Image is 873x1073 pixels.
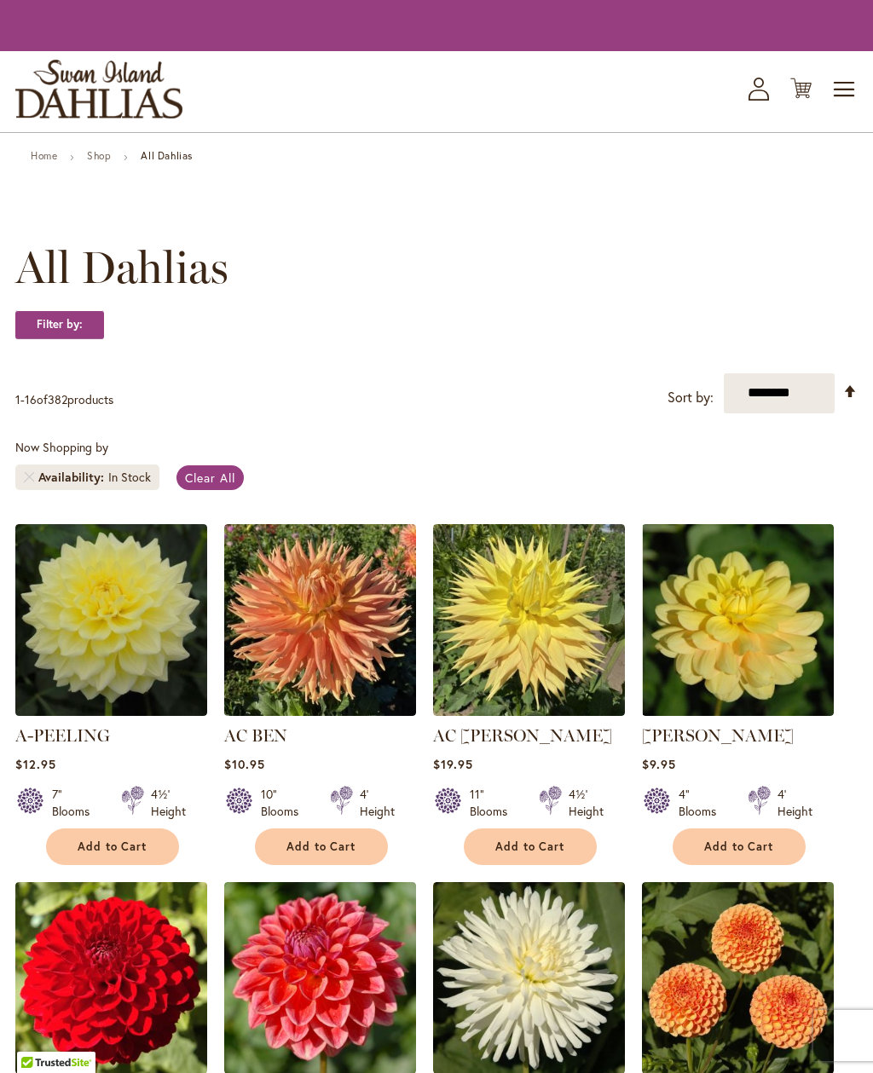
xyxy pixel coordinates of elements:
div: 4½' Height [151,786,186,820]
div: 11" Blooms [470,786,518,820]
span: Add to Cart [495,839,565,854]
div: In Stock [108,469,151,486]
iframe: Launch Accessibility Center [13,1012,61,1060]
span: Availability [38,469,108,486]
span: Add to Cart [78,839,147,854]
div: 7" Blooms [52,786,101,820]
a: [PERSON_NAME] [642,725,794,746]
span: $19.95 [433,756,473,772]
button: Add to Cart [46,828,179,865]
button: Add to Cart [464,828,597,865]
a: Clear All [176,465,244,490]
span: Add to Cart [286,839,356,854]
span: Now Shopping by [15,439,108,455]
div: 10" Blooms [261,786,309,820]
img: AHOY MATEY [642,524,834,716]
span: Clear All [185,470,235,486]
a: Shop [87,149,111,162]
a: store logo [15,60,182,118]
span: 16 [25,391,37,407]
img: A-Peeling [15,524,207,716]
div: 4½' Height [569,786,604,820]
strong: All Dahlias [141,149,193,162]
a: AHOY MATEY [642,703,834,719]
img: AC BEN [224,524,416,716]
button: Add to Cart [255,828,388,865]
a: Remove Availability In Stock [24,472,34,482]
p: - of products [15,386,113,413]
a: AC BEN [224,703,416,719]
a: AC Jeri [433,703,625,719]
a: AC BEN [224,725,287,746]
span: 382 [48,391,67,407]
div: 4' Height [778,786,812,820]
a: AC [PERSON_NAME] [433,725,612,746]
span: $12.95 [15,756,56,772]
span: All Dahlias [15,242,228,293]
a: Home [31,149,57,162]
strong: Filter by: [15,310,104,339]
a: A-PEELING [15,725,110,746]
div: 4" Blooms [679,786,727,820]
span: $10.95 [224,756,265,772]
span: $9.95 [642,756,676,772]
div: 4' Height [360,786,395,820]
label: Sort by: [668,382,714,413]
span: 1 [15,391,20,407]
img: AC Jeri [433,524,625,716]
span: Add to Cart [704,839,774,854]
a: A-Peeling [15,703,207,719]
button: Add to Cart [673,828,806,865]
